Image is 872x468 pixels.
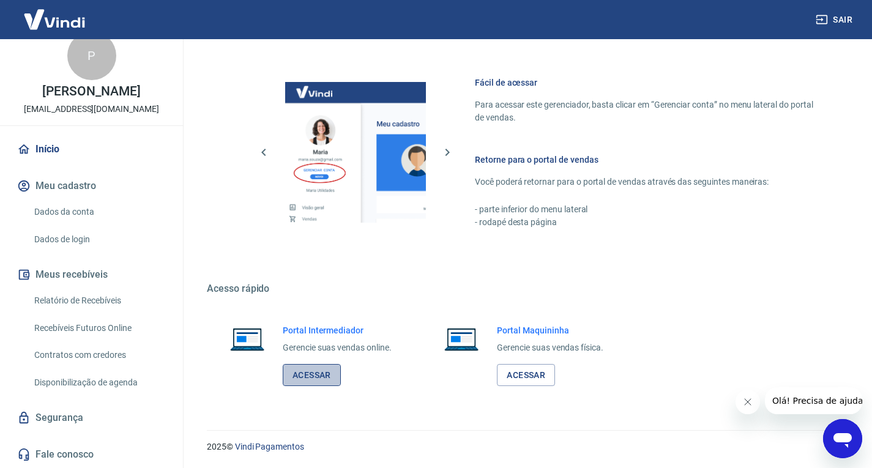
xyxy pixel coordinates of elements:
[813,9,857,31] button: Sair
[67,31,116,80] div: P
[7,9,103,18] span: Olá! Precisa de ajuda?
[29,199,168,225] a: Dados da conta
[29,316,168,341] a: Recebíveis Futuros Online
[475,203,813,216] p: - parte inferior do menu lateral
[207,283,843,295] h5: Acesso rápido
[283,364,341,387] a: Acessar
[29,227,168,252] a: Dados de login
[15,136,168,163] a: Início
[29,370,168,395] a: Disponibilização de agenda
[475,216,813,229] p: - rodapé desta página
[15,441,168,468] a: Fale conosco
[497,364,555,387] a: Acessar
[15,1,94,38] img: Vindi
[29,343,168,368] a: Contratos com credores
[436,324,487,354] img: Imagem de um notebook aberto
[29,288,168,313] a: Relatório de Recebíveis
[475,154,813,166] h6: Retorne para o portal de vendas
[15,404,168,431] a: Segurança
[283,341,392,354] p: Gerencie suas vendas online.
[823,419,862,458] iframe: Botão para abrir a janela de mensagens
[15,173,168,199] button: Meu cadastro
[42,85,140,98] p: [PERSON_NAME]
[475,176,813,188] p: Você poderá retornar para o portal de vendas através das seguintes maneiras:
[497,341,603,354] p: Gerencie suas vendas física.
[497,324,603,336] h6: Portal Maquininha
[736,390,760,414] iframe: Fechar mensagem
[475,76,813,89] h6: Fácil de acessar
[207,440,843,453] p: 2025 ©
[475,98,813,124] p: Para acessar este gerenciador, basta clicar em “Gerenciar conta” no menu lateral do portal de ven...
[24,103,159,116] p: [EMAIL_ADDRESS][DOMAIN_NAME]
[765,387,862,414] iframe: Mensagem da empresa
[285,82,426,223] img: Imagem da dashboard mostrando o botão de gerenciar conta na sidebar no lado esquerdo
[235,442,304,451] a: Vindi Pagamentos
[15,261,168,288] button: Meus recebíveis
[222,324,273,354] img: Imagem de um notebook aberto
[283,324,392,336] h6: Portal Intermediador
